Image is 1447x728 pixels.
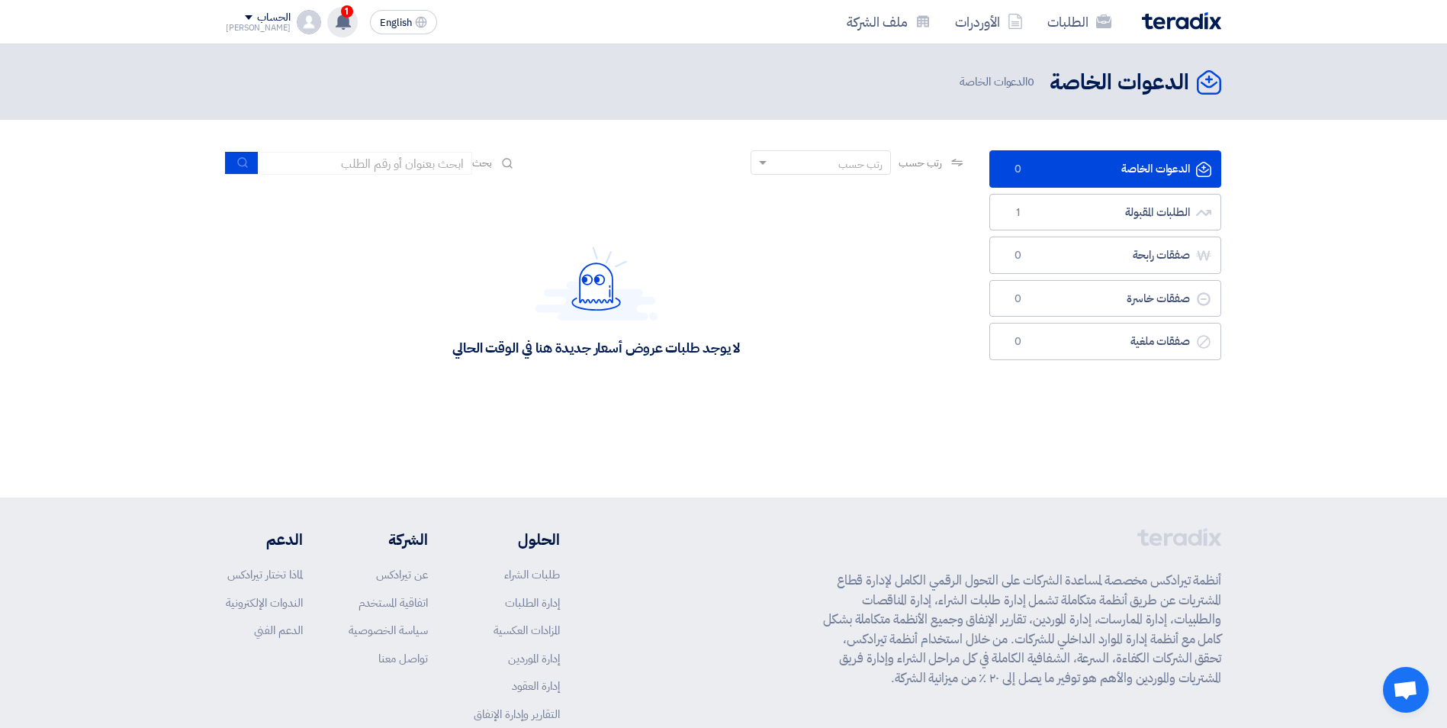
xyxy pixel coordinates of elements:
[838,156,883,172] div: رتب حسب
[226,594,303,611] a: الندوات الإلكترونية
[376,566,428,583] a: عن تيرادكس
[1008,334,1027,350] span: 0
[960,73,1037,91] span: الدعوات الخاصة
[349,622,428,639] a: سياسة الخصوصية
[834,4,943,40] a: ملف الشركة
[349,528,428,551] li: الشركة
[505,594,560,611] a: إدارة الطلبات
[472,155,492,171] span: بحث
[943,4,1035,40] a: الأوردرات
[535,246,658,321] img: Hello
[1142,12,1221,30] img: Teradix logo
[1008,292,1027,307] span: 0
[257,11,290,24] div: الحساب
[359,594,428,611] a: اتفاقية المستخدم
[823,571,1221,688] p: أنظمة تيرادكس مخصصة لمساعدة الشركات على التحول الرقمي الكامل لإدارة قطاع المشتريات عن طريق أنظمة ...
[1008,162,1027,177] span: 0
[989,237,1221,274] a: صفقات رابحة0
[474,706,560,723] a: التقارير وإدارة الإنفاق
[989,150,1221,188] a: الدعوات الخاصة0
[474,528,560,551] li: الحلول
[259,152,472,175] input: ابحث بعنوان أو رقم الطلب
[1008,248,1027,263] span: 0
[989,280,1221,317] a: صفقات خاسرة0
[370,10,437,34] button: English
[899,155,942,171] span: رتب حسب
[226,24,291,32] div: [PERSON_NAME]
[1027,73,1034,90] span: 0
[1383,667,1429,713] div: دردشة مفتوحة
[226,528,303,551] li: الدعم
[1035,4,1124,40] a: الطلبات
[380,18,412,28] span: English
[1008,205,1027,221] span: 1
[989,194,1221,231] a: الطلبات المقبولة1
[494,622,560,639] a: المزادات العكسية
[254,622,303,639] a: الدعم الفني
[341,5,353,18] span: 1
[504,566,560,583] a: طلبات الشراء
[1050,68,1189,98] h2: الدعوات الخاصة
[227,566,303,583] a: لماذا تختار تيرادكس
[989,323,1221,360] a: صفقات ملغية0
[378,650,428,667] a: تواصل معنا
[452,339,740,356] div: لا يوجد طلبات عروض أسعار جديدة هنا في الوقت الحالي
[508,650,560,667] a: إدارة الموردين
[512,678,560,694] a: إدارة العقود
[297,10,321,34] img: profile_test.png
